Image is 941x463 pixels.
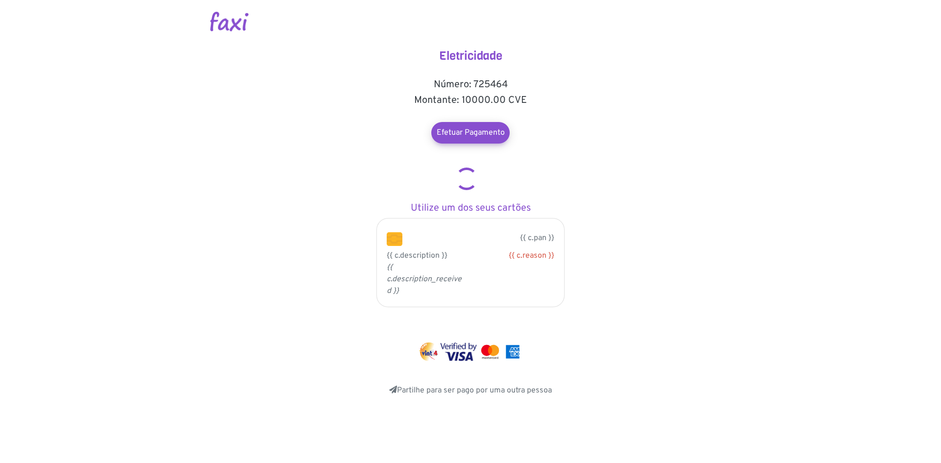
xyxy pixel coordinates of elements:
[372,49,569,63] h4: Eletricidade
[478,250,554,262] div: {{ c.reason }}
[387,263,462,296] i: {{ c.description_received }}
[387,251,447,261] span: {{ c.description }}
[387,232,402,246] img: chip.png
[372,202,569,214] h5: Utilize um dos seus cartões
[431,122,510,144] a: Efetuar Pagamento
[440,342,477,361] img: visa
[372,95,569,106] h5: Montante: 10000.00 CVE
[419,342,439,361] img: vinti4
[372,79,569,91] h5: Número: 725464
[389,386,552,395] a: Partilhe para ser pago por uma outra pessoa
[417,232,554,244] p: {{ c.pan }}
[503,342,522,361] img: mastercard
[479,342,501,361] img: mastercard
